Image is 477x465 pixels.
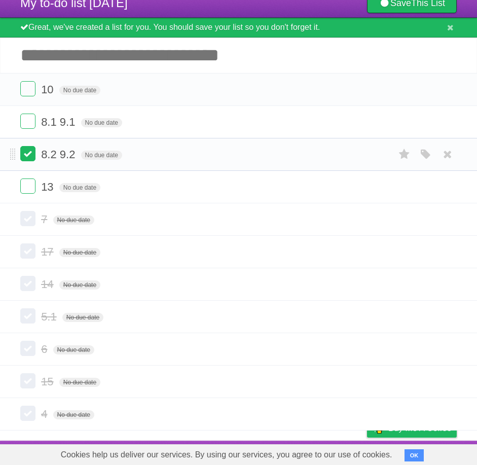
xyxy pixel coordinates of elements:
[20,276,35,291] label: Done
[319,443,342,462] a: Terms
[20,243,35,259] label: Done
[41,213,50,226] span: 7
[81,151,122,160] span: No due date
[20,373,35,388] label: Done
[41,343,50,355] span: 6
[41,375,56,388] span: 15
[354,443,380,462] a: Privacy
[62,313,103,322] span: No due date
[59,378,100,387] span: No due date
[41,245,56,258] span: 17
[20,308,35,324] label: Done
[59,248,100,257] span: No due date
[395,146,414,163] label: Star task
[53,216,94,225] span: No due date
[20,178,35,194] label: Done
[59,86,100,95] span: No due date
[232,443,253,462] a: About
[41,181,56,193] span: 13
[20,341,35,356] label: Done
[41,278,56,291] span: 14
[51,445,402,465] span: Cookies help us deliver our services. By using our services, you agree to our use of cookies.
[41,116,78,128] span: 8.1 9.1
[81,118,122,127] span: No due date
[20,146,35,161] label: Done
[59,183,100,192] span: No due date
[41,408,50,420] span: 4
[20,81,35,96] label: Done
[41,83,56,96] span: 10
[266,443,307,462] a: Developers
[20,211,35,226] label: Done
[20,114,35,129] label: Done
[20,406,35,421] label: Done
[405,449,424,461] button: OK
[41,310,59,323] span: 5.1
[41,148,78,161] span: 8.2 9.2
[53,410,94,419] span: No due date
[53,345,94,354] span: No due date
[388,419,452,437] span: Buy me a coffee
[393,443,457,462] a: Suggest a feature
[59,280,100,290] span: No due date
